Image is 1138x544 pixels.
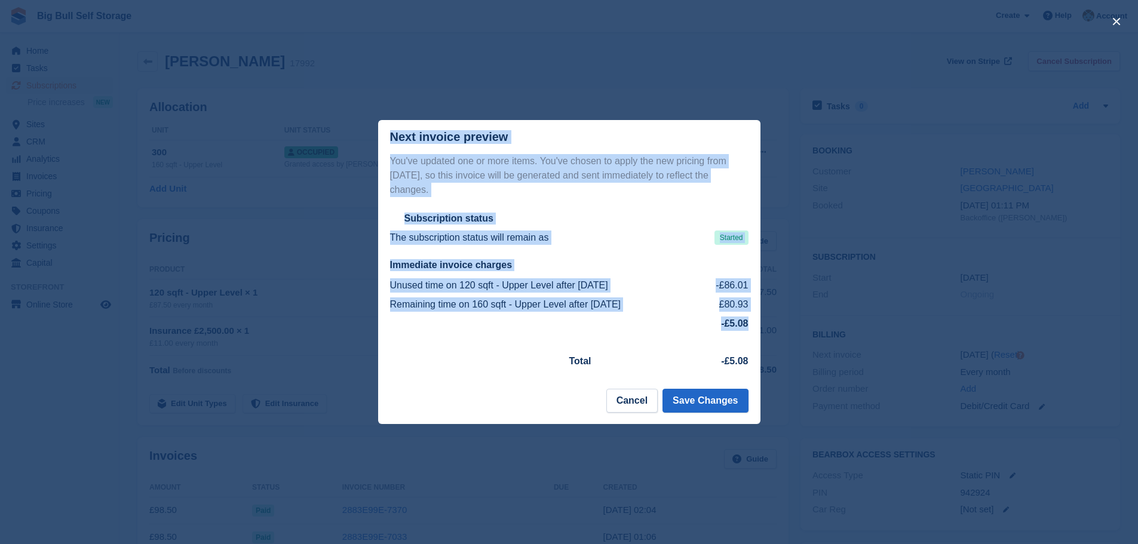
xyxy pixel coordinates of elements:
p: The subscription status will remain as [390,230,549,245]
button: close [1107,12,1126,31]
h2: Immediate invoice charges [390,259,749,271]
td: -£86.01 [704,276,749,295]
strong: -£5.08 [721,318,748,328]
button: Cancel [606,389,658,413]
p: You've updated one or more items. You've chosen to apply the new pricing from [DATE], so this inv... [390,154,749,197]
td: £80.93 [704,295,749,314]
button: Save Changes [662,389,748,413]
td: Remaining time on 160 sqft - Upper Level after [DATE] [390,295,704,314]
h2: Subscription status [404,213,493,225]
strong: Total [569,356,591,366]
span: Started [714,230,749,245]
strong: -£5.08 [721,356,748,366]
p: Next invoice preview [390,130,508,144]
td: Unused time on 120 sqft - Upper Level after [DATE] [390,276,704,295]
